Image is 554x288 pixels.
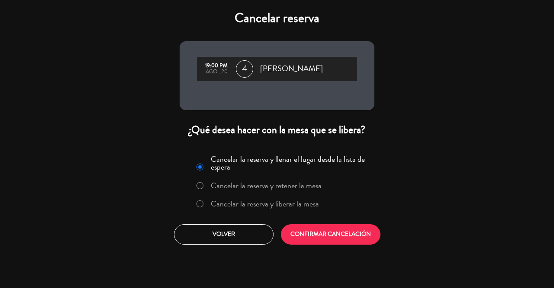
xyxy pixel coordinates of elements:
[281,224,380,245] button: CONFIRMAR CANCELACIÓN
[180,123,374,137] div: ¿Qué desea hacer con la mesa que se libera?
[260,62,323,75] span: [PERSON_NAME]
[211,182,322,190] label: Cancelar la reserva y retener la mesa
[201,63,232,69] div: 19:00 PM
[180,10,374,26] h4: Cancelar reserva
[211,155,369,171] label: Cancelar la reserva y llenar el lugar desde la lista de espera
[174,224,274,245] button: Volver
[236,60,253,78] span: 4
[201,69,232,75] div: ago., 20
[211,200,319,208] label: Cancelar la reserva y liberar la mesa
